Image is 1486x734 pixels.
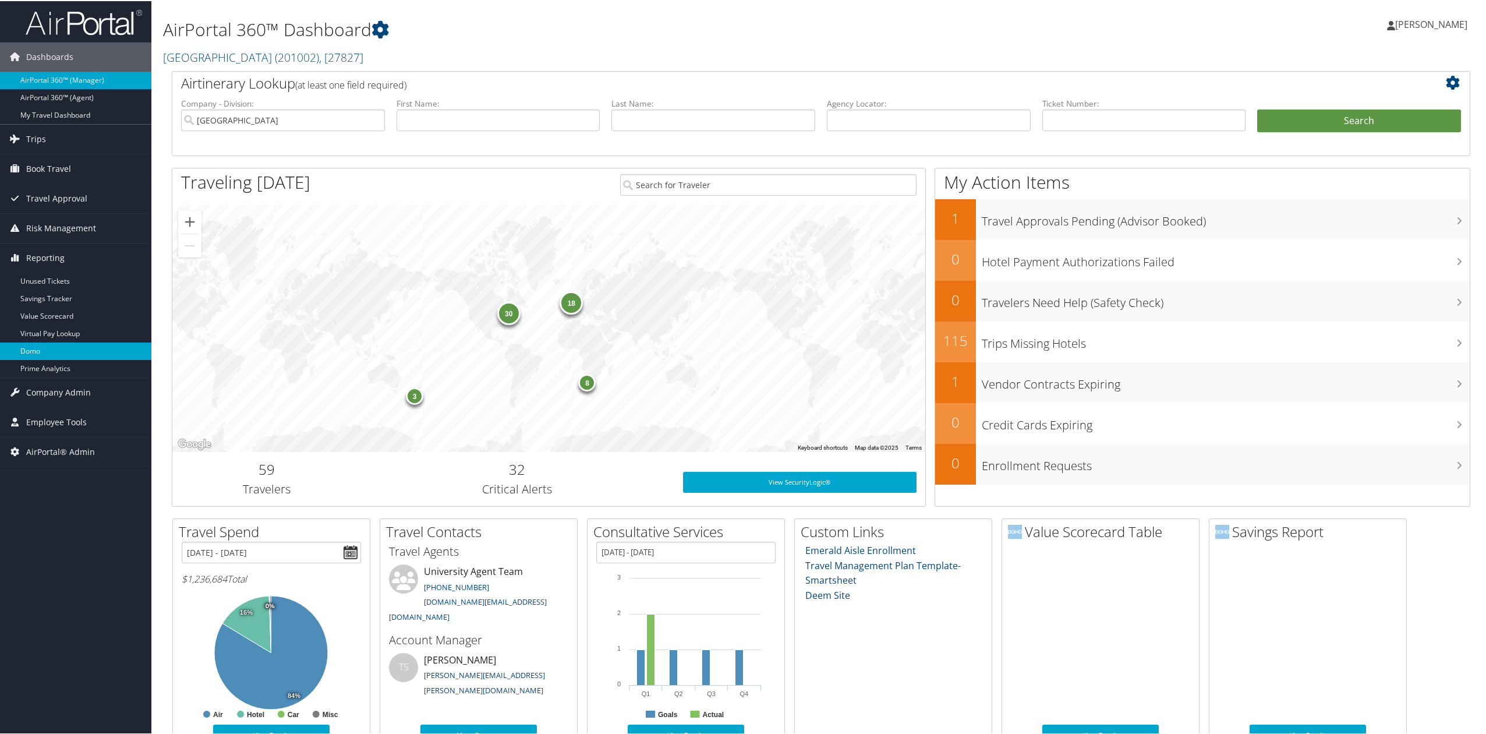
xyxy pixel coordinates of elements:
h3: Account Manager [389,631,568,647]
h3: Vendor Contracts Expiring [982,369,1470,391]
label: Last Name: [611,97,815,108]
h2: 0 [935,248,976,268]
h1: My Action Items [935,169,1470,193]
text: Goals [658,710,678,718]
img: domo-logo.png [1215,524,1229,538]
h2: 0 [935,411,976,431]
h2: 0 [935,452,976,472]
h2: 1 [935,207,976,227]
div: 8 [579,373,596,390]
label: First Name: [397,97,600,108]
tspan: 1 [617,644,621,651]
h2: 115 [935,330,976,350]
a: 1Travel Approvals Pending (Advisor Booked) [935,198,1470,239]
h3: Travel Agents [389,542,568,559]
a: [PERSON_NAME] [1387,6,1479,41]
h2: Travel Spend [179,521,370,541]
tspan: 3 [617,573,621,580]
label: Ticket Number: [1042,97,1246,108]
a: Emerald Aisle Enrollment [805,543,916,556]
div: 30 [497,301,521,324]
span: Employee Tools [26,407,87,436]
span: Book Travel [26,153,71,182]
span: Travel Approval [26,183,87,212]
text: Q4 [740,689,749,696]
text: Car [288,710,299,718]
span: AirPortal® Admin [26,436,95,465]
a: Deem Site [805,588,850,601]
h6: Total [182,571,361,584]
span: , [ 27827 ] [319,48,363,64]
tspan: 2 [617,608,621,615]
h2: 59 [181,458,352,478]
h1: Traveling [DATE] [181,169,310,193]
text: Q1 [642,689,650,696]
div: TS [389,652,418,681]
a: [GEOGRAPHIC_DATA] [163,48,363,64]
text: Actual [702,710,724,718]
h3: Travelers [181,480,352,496]
a: [DOMAIN_NAME][EMAIL_ADDRESS][DOMAIN_NAME] [389,595,547,621]
tspan: 84% [288,691,300,698]
span: (at least one field required) [295,77,406,90]
div: 3 [406,386,423,403]
tspan: 0 [617,679,621,686]
a: 1Vendor Contracts Expiring [935,361,1470,402]
span: $1,236,684 [182,571,227,584]
a: [PHONE_NUMBER] [424,581,489,591]
button: Zoom in [178,209,201,232]
button: Keyboard shortcuts [798,443,848,451]
h1: AirPortal 360™ Dashboard [163,16,1041,41]
h2: 1 [935,370,976,390]
h2: Consultative Services [593,521,784,541]
span: Risk Management [26,213,96,242]
text: Misc [323,710,338,718]
span: [PERSON_NAME] [1395,17,1467,30]
img: airportal-logo.png [26,8,142,35]
tspan: 0% [265,602,274,609]
h3: Travel Approvals Pending (Advisor Booked) [982,206,1470,228]
h2: 32 [369,458,666,478]
img: domo-logo.png [1008,524,1022,538]
a: [PERSON_NAME][EMAIL_ADDRESS][PERSON_NAME][DOMAIN_NAME] [424,669,545,694]
li: University Agent Team [383,563,574,626]
input: Search for Traveler [620,173,917,195]
a: Travel Management Plan Template- Smartsheet [805,558,961,586]
a: 115Trips Missing Hotels [935,320,1470,361]
button: Zoom out [178,233,201,256]
h3: Travelers Need Help (Safety Check) [982,288,1470,310]
span: Trips [26,123,46,153]
h3: Critical Alerts [369,480,666,496]
span: Reporting [26,242,65,271]
span: Map data ©2025 [855,443,898,450]
h2: 0 [935,289,976,309]
a: 0Enrollment Requests [935,443,1470,484]
h3: Hotel Payment Authorizations Failed [982,247,1470,269]
span: ( 201002 ) [275,48,319,64]
button: Search [1257,108,1461,132]
a: 0Credit Cards Expiring [935,402,1470,443]
a: View SecurityLogic® [683,471,917,492]
h3: Credit Cards Expiring [982,410,1470,432]
h3: Trips Missing Hotels [982,329,1470,351]
a: Terms (opens in new tab) [905,443,922,450]
h2: Travel Contacts [386,521,577,541]
li: [PERSON_NAME] [383,652,574,700]
label: Agency Locator: [827,97,1031,108]
a: 0Hotel Payment Authorizations Failed [935,239,1470,280]
text: Q2 [674,689,683,696]
h2: Airtinerary Lookup [181,72,1353,92]
text: Air [213,710,223,718]
h2: Custom Links [801,521,992,541]
h3: Enrollment Requests [982,451,1470,473]
a: 0Travelers Need Help (Safety Check) [935,280,1470,320]
h2: Savings Report [1215,521,1406,541]
div: 18 [560,290,583,313]
label: Company - Division: [181,97,385,108]
text: Hotel [247,710,264,718]
h2: Value Scorecard Table [1008,521,1199,541]
img: Google [175,436,214,451]
span: Company Admin [26,377,91,406]
text: Q3 [707,689,716,696]
a: Open this area in Google Maps (opens a new window) [175,436,214,451]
